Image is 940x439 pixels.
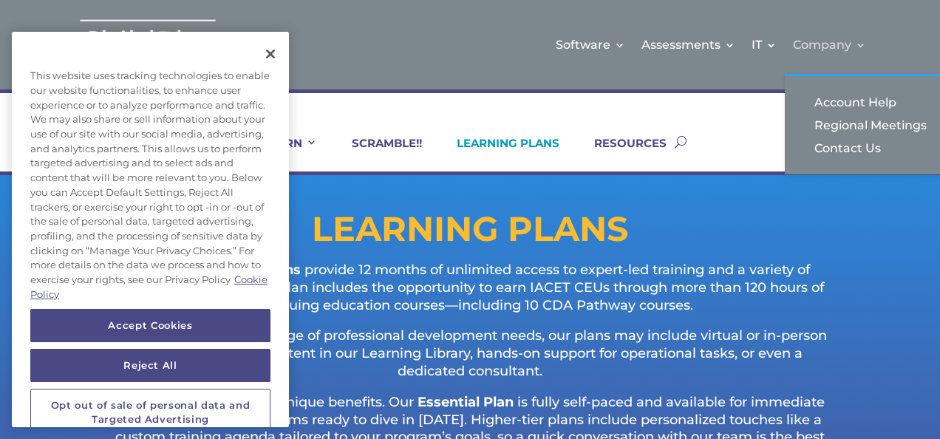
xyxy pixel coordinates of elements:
[641,15,735,75] a: Assessments
[12,32,289,427] div: Cookie banner
[30,389,270,435] button: Opt out of sale of personal data and Targeted Advertising
[106,327,834,393] p: Designed to support a range of professional development needs, our plans may include virtual or i...
[47,212,893,253] h1: LEARNING PLANS
[752,15,777,75] a: IT
[438,136,559,171] a: LEARNING PLANS
[30,349,270,381] button: Reject All
[254,38,287,70] button: Close
[333,136,422,171] a: SCRAMBLE!!
[576,136,667,171] a: RESOURCES
[12,61,289,309] div: This website uses tracking technologies to enable our website functionalities, to enhance user ex...
[418,394,514,410] strong: Essential Plan
[556,15,625,75] a: Software
[30,309,270,341] button: Accept Cookies
[793,15,866,75] a: Company
[30,273,268,300] a: More information about your privacy, opens in a new tab
[106,262,834,327] p: provide 12 months of unlimited access to expert-led training and a variety of exclusive benefits....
